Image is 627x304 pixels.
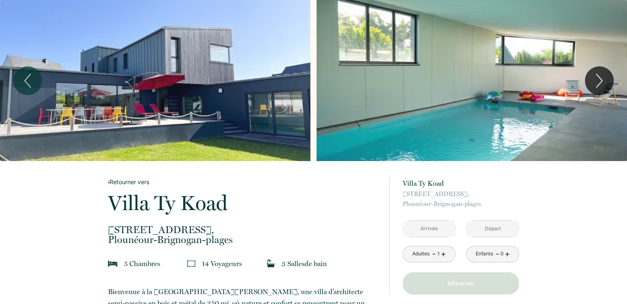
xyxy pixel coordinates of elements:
[437,250,441,258] div: 1
[124,258,160,269] p: 5 Chambre
[282,258,327,269] p: 3 Salle de bain
[157,260,160,268] span: s
[403,178,519,189] p: Villa Ty Koad
[13,66,42,95] button: Previous
[585,66,614,95] button: Next
[505,248,510,260] a: +
[187,260,195,268] img: guests
[302,260,305,268] span: s
[441,248,446,260] a: +
[108,225,378,235] span: [STREET_ADDRESS],
[432,248,436,260] a: -
[403,221,455,237] input: Arrivée
[403,272,519,295] button: Réserver
[467,221,519,237] input: Départ
[108,225,378,245] p: Plounéour-Brignogan-plages
[108,178,378,187] a: Retourner vers
[403,189,519,199] span: [STREET_ADDRESS],
[202,258,242,269] p: 14 Voyageur
[239,260,242,268] span: s
[403,189,519,209] p: Plounéour-Brignogan-plages
[500,250,504,258] div: 0
[412,250,430,258] div: Adultes
[406,278,516,288] p: Réserver
[108,193,378,213] p: Villa Ty Koad
[495,248,499,260] a: -
[476,250,493,258] div: Enfants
